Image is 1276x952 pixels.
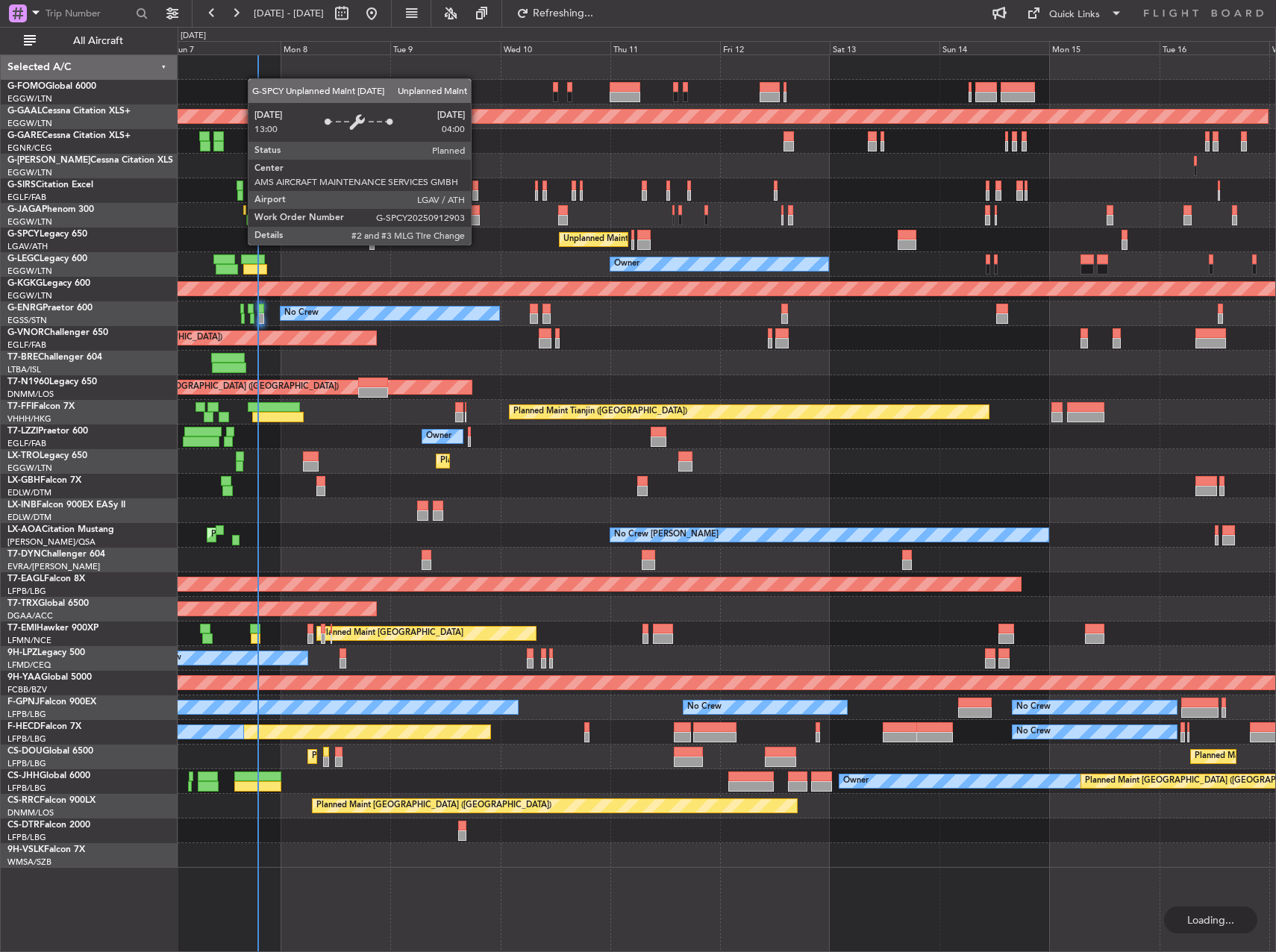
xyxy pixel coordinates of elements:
a: G-FOMOGlobal 6000 [7,82,96,91]
div: Fri 12 [720,41,830,54]
a: G-SIRSCitation Excel [7,181,93,190]
a: EGGW/LTN [7,118,52,129]
div: Thu 11 [610,41,720,54]
div: Sat 13 [830,41,939,54]
a: EGLF/FAB [7,192,46,203]
span: LX-INB [7,501,37,510]
a: EGGW/LTN [7,266,52,277]
a: LX-TROLegacy 650 [7,451,87,460]
span: T7-EAGL [7,574,44,583]
div: Mon 15 [1049,41,1159,54]
a: LFPB/LBG [7,733,46,745]
div: No Crew [PERSON_NAME] [614,524,719,546]
div: Quick Links [1049,7,1100,22]
a: EGSS/STN [7,315,47,326]
div: Owner [426,425,451,448]
span: G-ENRG [7,304,43,313]
span: G-FOMO [7,82,46,91]
span: G-GARE [7,131,42,140]
div: No Crew [687,696,722,718]
a: G-KGKGLegacy 600 [7,279,90,288]
div: Wed 10 [501,41,610,54]
div: Planned Maint Tianjin ([GEOGRAPHIC_DATA]) [513,401,687,423]
span: F-HECD [7,722,40,731]
span: G-VNOR [7,328,44,337]
a: LFPB/LBG [7,832,46,843]
span: G-KGKG [7,279,43,288]
a: G-GARECessna Citation XLS+ [7,131,131,140]
button: All Aircraft [16,29,162,53]
a: [PERSON_NAME]/QSA [7,536,96,548]
div: Owner [614,253,639,275]
a: G-LEGCLegacy 600 [7,254,87,263]
a: G-SPCYLegacy 650 [7,230,87,239]
span: Refreshing... [532,8,595,19]
span: G-SIRS [7,181,36,190]
span: [DATE] - [DATE] [254,7,324,20]
span: T7-TRX [7,599,38,608]
span: 9H-VSLK [7,845,44,854]
span: CS-RRC [7,796,40,805]
a: 9H-YAAGlobal 5000 [7,673,92,682]
div: Planned Maint [GEOGRAPHIC_DATA] [321,622,463,645]
a: DGAA/ACC [7,610,53,621]
a: F-HECDFalcon 7X [7,722,81,731]
div: No Crew [1016,721,1051,743]
div: [DATE] [181,30,206,43]
div: Sun 14 [939,41,1049,54]
a: G-JAGAPhenom 300 [7,205,94,214]
a: LX-GBHFalcon 7X [7,476,81,485]
input: Trip Number [46,2,131,25]
span: T7-EMI [7,624,37,633]
a: LFPB/LBG [7,758,46,769]
div: Tue 9 [390,41,500,54]
a: T7-N1960Legacy 650 [7,378,97,386]
a: EGGW/LTN [7,463,52,474]
a: LX-INBFalcon 900EX EASy II [7,501,125,510]
a: EGGW/LTN [7,290,52,301]
span: F-GPNJ [7,698,40,707]
a: G-GAALCessna Citation XLS+ [7,107,131,116]
span: T7-FFI [7,402,34,411]
span: All Aircraft [39,36,157,46]
div: Planned Maint [GEOGRAPHIC_DATA] ([GEOGRAPHIC_DATA]) [211,524,446,546]
a: LFPB/LBG [7,709,46,720]
span: T7-DYN [7,550,41,559]
a: T7-BREChallenger 604 [7,353,102,362]
a: DNMM/LOS [7,807,54,818]
a: T7-DYNChallenger 604 [7,550,105,559]
span: G-[PERSON_NAME] [7,156,90,165]
div: No Crew [1016,696,1051,718]
a: G-[PERSON_NAME]Cessna Citation XLS [7,156,173,165]
span: G-JAGA [7,205,42,214]
a: EGGW/LTN [7,93,52,104]
span: 9H-LPZ [7,648,37,657]
a: LGAV/ATH [7,241,48,252]
a: CS-JHHGlobal 6000 [7,771,90,780]
a: CS-DTRFalcon 2000 [7,821,90,830]
a: G-ENRGPraetor 600 [7,304,93,313]
div: Owner [843,770,869,792]
a: T7-TRXGlobal 6500 [7,599,89,608]
span: T7-LZZI [7,427,38,436]
a: CS-RRCFalcon 900LX [7,796,96,805]
span: LX-GBH [7,476,40,485]
div: Loading... [1164,906,1257,933]
div: Planned Maint [GEOGRAPHIC_DATA] ([GEOGRAPHIC_DATA]) [312,745,547,768]
a: LFMN/NCE [7,635,51,646]
a: T7-EMIHawker 900XP [7,624,98,633]
span: CS-JHH [7,771,40,780]
div: Unplanned Maint [GEOGRAPHIC_DATA] ([GEOGRAPHIC_DATA]) [93,376,339,398]
div: Tue 16 [1160,41,1269,54]
a: T7-FFIFalcon 7X [7,402,75,411]
a: WMSA/SZB [7,857,51,868]
button: Quick Links [1019,1,1130,25]
a: LTBA/ISL [7,364,41,375]
span: LX-AOA [7,525,42,534]
a: T7-EAGLFalcon 8X [7,574,85,583]
span: G-SPCY [7,230,40,239]
a: EGNR/CEG [7,143,52,154]
a: FCBB/BZV [7,684,47,695]
div: Mon 8 [281,41,390,54]
a: VHHH/HKG [7,413,51,425]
